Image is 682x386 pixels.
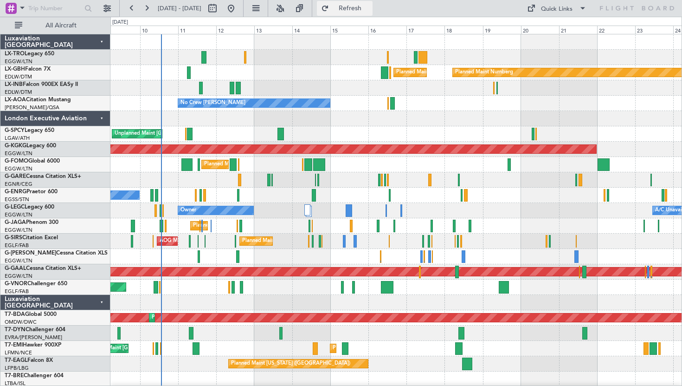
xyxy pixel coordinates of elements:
span: G-SPCY [5,128,25,133]
a: EGGW/LTN [5,273,32,280]
div: Owner [180,203,196,217]
div: 11 [178,26,216,34]
a: EDLW/DTM [5,73,32,80]
span: T7-EAGL [5,358,27,363]
button: Quick Links [522,1,591,16]
a: G-VNORChallenger 650 [5,281,67,287]
div: 13 [254,26,292,34]
div: 16 [368,26,406,34]
div: No Crew [PERSON_NAME] [180,96,245,110]
div: Unplanned Maint [GEOGRAPHIC_DATA] ([PERSON_NAME] Intl) [115,127,265,141]
a: G-LEGCLegacy 600 [5,204,54,210]
a: EGGW/LTN [5,211,32,218]
span: G-ENRG [5,189,26,195]
div: 17 [406,26,444,34]
a: T7-DYNChallenger 604 [5,327,65,333]
span: G-VNOR [5,281,27,287]
span: T7-BRE [5,373,24,379]
a: LGAV/ATH [5,135,30,142]
a: EDLW/DTM [5,89,32,96]
div: 18 [444,26,483,34]
div: 23 [635,26,673,34]
span: G-GAAL [5,266,26,271]
a: EGNR/CEG [5,181,32,188]
a: LFPB/LBG [5,365,29,372]
div: 19 [483,26,521,34]
div: Planned Maint [GEOGRAPHIC_DATA] [333,341,421,355]
span: Refresh [331,5,370,12]
a: EGLF/FAB [5,288,29,295]
div: 9 [102,26,140,34]
div: Planned Maint Dubai (Al Maktoum Intl) [152,311,243,325]
div: Planned Maint [GEOGRAPHIC_DATA] ([GEOGRAPHIC_DATA]) [204,157,350,171]
a: G-GAALCessna Citation XLS+ [5,266,81,271]
span: G-FOMO [5,158,28,164]
span: T7-DYN [5,327,26,333]
span: [DATE] - [DATE] [158,4,201,13]
a: [PERSON_NAME]/QSA [5,104,59,111]
div: 22 [597,26,635,34]
a: G-SIRSCitation Excel [5,235,58,241]
a: T7-EAGLFalcon 8X [5,358,53,363]
div: 14 [292,26,330,34]
span: LX-AOA [5,97,26,103]
div: 21 [559,26,597,34]
a: EGGW/LTN [5,58,32,65]
span: G-[PERSON_NAME] [5,250,56,256]
a: G-FOMOGlobal 6000 [5,158,60,164]
span: T7-BDA [5,312,25,317]
a: EGGW/LTN [5,150,32,157]
a: LFMN/NCE [5,349,32,356]
a: LX-TROLegacy 650 [5,51,54,57]
div: AOG Maint [PERSON_NAME] [160,234,230,248]
a: OMDW/DWC [5,319,37,326]
span: G-KGKG [5,143,26,149]
span: LX-TRO [5,51,25,57]
a: G-JAGAPhenom 300 [5,220,58,225]
div: 20 [521,26,559,34]
div: Planned Maint [GEOGRAPHIC_DATA] ([GEOGRAPHIC_DATA]) [396,65,542,79]
a: EGGW/LTN [5,227,32,234]
a: G-SPCYLegacy 650 [5,128,54,133]
a: G-GARECessna Citation XLS+ [5,174,81,179]
span: G-SIRS [5,235,22,241]
a: EGLF/FAB [5,242,29,249]
span: G-LEGC [5,204,25,210]
a: EGGW/LTN [5,257,32,264]
a: LX-AOACitation Mustang [5,97,71,103]
div: 10 [140,26,178,34]
span: G-JAGA [5,220,26,225]
span: LX-GBH [5,66,25,72]
a: T7-BREChallenger 604 [5,373,64,379]
div: Quick Links [541,5,573,14]
div: Planned Maint [US_STATE] ([GEOGRAPHIC_DATA]) [231,357,350,371]
span: T7-EMI [5,342,23,348]
div: Planned Maint [GEOGRAPHIC_DATA] ([GEOGRAPHIC_DATA]) [242,234,388,248]
a: T7-EMIHawker 900XP [5,342,61,348]
a: LX-INBFalcon 900EX EASy II [5,82,78,87]
span: LX-INB [5,82,23,87]
button: Refresh [317,1,373,16]
a: G-ENRGPraetor 600 [5,189,58,195]
div: 15 [330,26,368,34]
div: Planned Maint Nurnberg [455,65,513,79]
button: All Aircraft [10,18,101,33]
a: G-KGKGLegacy 600 [5,143,56,149]
a: G-[PERSON_NAME]Cessna Citation XLS [5,250,108,256]
input: Trip Number [28,1,82,15]
span: G-GARE [5,174,26,179]
a: EVRA/[PERSON_NAME] [5,334,62,341]
a: T7-BDAGlobal 5000 [5,312,57,317]
div: 12 [216,26,254,34]
a: LX-GBHFalcon 7X [5,66,51,72]
a: EGGW/LTN [5,165,32,172]
div: Planned Maint [GEOGRAPHIC_DATA] ([GEOGRAPHIC_DATA]) [193,219,339,233]
span: All Aircraft [24,22,98,29]
a: EGSS/STN [5,196,29,203]
div: [DATE] [112,19,128,26]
